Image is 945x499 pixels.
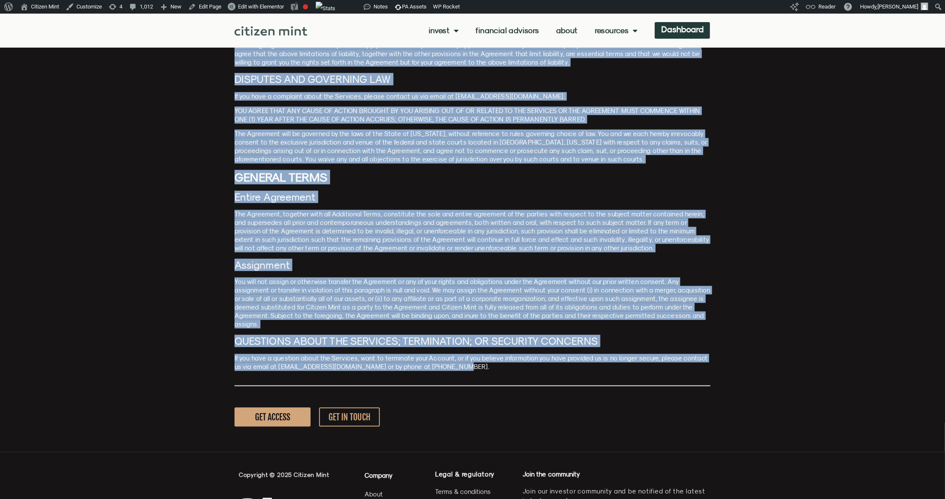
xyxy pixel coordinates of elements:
[235,26,307,36] img: Citizen Mint
[255,412,290,422] span: GET ACCESS
[476,26,539,35] a: Financial Advisors
[365,470,417,481] h4: Company
[435,470,514,478] h4: Legal & regulatory
[235,170,327,184] strong: GENERAL TERMS
[235,259,710,271] h4: Assignment
[235,354,710,371] p: If you have a question about the Services, want to terminate your Account, or if you believe info...
[235,335,710,347] h4: QUESTIONS ABOUT THE SERVICES; TERMINATION; OR SECURITY CONCERNS
[655,22,710,39] a: Dashboard
[435,487,514,497] a: Terms & conditions
[429,26,459,35] a: Invest
[235,191,710,203] h4: Entire Agreement
[235,41,710,67] p: The foregoing disclaimers of liability will not apply to the extent prohibited by applicable law ...
[235,107,710,124] p: YOU AGREE THAT ANY CAUSE OF ACTION BROUGHT BY YOU ARISING OUT OF OR RELATED TO THE SERVICES OR TH...
[235,210,710,252] p: The Agreement, together with all Additional Terms, constitute the sole and entire agreement of th...
[235,130,710,164] p: The Agreement will be governed by the laws of the State of [US_STATE], without reference to rules...
[556,26,578,35] a: About
[319,408,380,427] a: GET IN TOUCH
[239,471,329,478] span: Copyright © 2025 Citizen Mint
[328,412,371,422] span: GET IN TOUCH
[235,408,311,427] a: GET ACCESS
[238,3,284,10] span: Edit with Elementor
[235,73,710,85] h4: DISPUTES AND GOVERNING LAW
[595,26,638,35] a: Resources
[435,487,491,497] span: Terms & conditions
[523,470,706,479] h4: Join the community
[316,2,335,15] img: Views over 48 hours. Click for more Jetpack Stats.
[303,4,308,9] div: Focus keyphrase not set
[235,278,710,329] p: You will not assign or otherwise transfer the Agreement or any of your rights and obligations und...
[429,26,638,35] nav: Menu
[877,3,918,10] span: [PERSON_NAME]
[235,92,710,101] p: If you have a complaint about the Services, please contact us via email at [EMAIL_ADDRESS][DOMAIN...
